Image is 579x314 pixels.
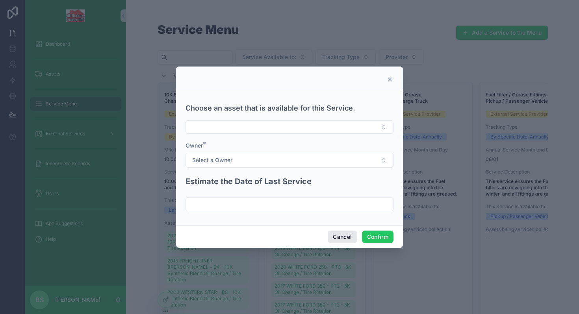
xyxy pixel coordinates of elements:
h2: Estimate the Date of Last Service [186,176,312,187]
button: Cancel [328,231,357,243]
span: Select a Owner [192,156,232,164]
span: Owner [186,142,203,149]
h3: Choose an asset that is available for this Service. [186,103,355,113]
button: Select Button [186,153,393,168]
button: Select Button [186,120,393,134]
button: Confirm [362,231,393,243]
